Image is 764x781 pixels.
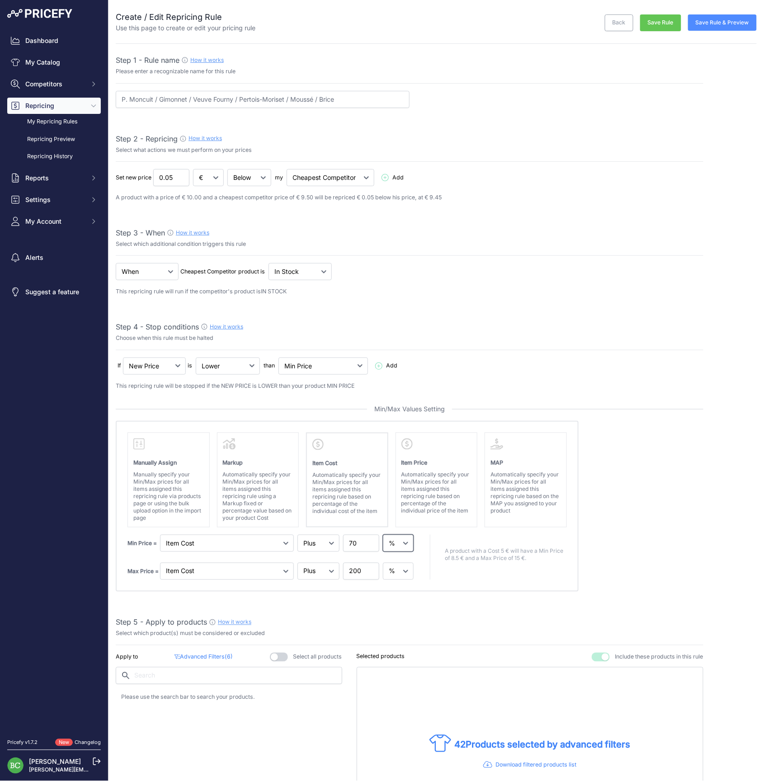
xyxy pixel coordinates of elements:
[7,9,72,18] img: Pricefy Logo
[225,654,233,660] span: ( )
[210,323,243,330] a: How it works
[401,459,428,466] strong: Item Price
[189,135,222,141] a: How it works
[29,758,81,766] a: [PERSON_NAME]
[7,213,101,230] button: My Account
[223,459,243,466] strong: Markup
[127,540,157,546] strong: Min Price =
[116,322,199,331] span: Step 4 - Stop conditions
[127,568,159,574] strong: Max Price =
[116,91,410,108] input: 1% Below my cheapest competitor
[227,654,231,660] span: 6
[116,193,703,202] p: A product with a price of € 10.00 and a cheapest competitor price of € 9.50 will be repriced € 0....
[7,149,101,165] a: Repricing History
[7,284,101,300] a: Suggest a feature
[116,67,703,76] p: Please enter a recognizable name for this rule
[25,174,85,183] span: Reports
[116,56,179,65] span: Step 1 - Rule name
[55,739,73,747] span: New
[7,132,101,147] a: Repricing Preview
[116,11,255,24] h2: Create / Edit Repricing Rule
[312,460,337,466] strong: Item Cost
[343,535,379,552] input: 1
[116,618,207,627] span: Step 5 - Apply to products
[116,146,703,155] p: Select what actions we must perform on your prices
[176,229,209,236] a: How it works
[116,24,255,33] p: Use this page to create or edit your pricing rule
[490,459,503,466] strong: MAP
[188,362,192,370] p: is
[190,56,224,63] a: How it works
[116,240,703,249] p: Select which additional condition triggers this rule
[357,653,405,661] p: Selected products
[75,739,101,746] a: Changelog
[223,471,293,522] p: Automatically specify your Min/Max prices for all items assigned this repricing rule using a Mark...
[116,630,265,638] p: Select which product(s) must be considered or excluded
[180,268,236,276] p: Cheapest Competitor
[133,459,177,466] strong: Manually Assign
[275,174,283,182] p: my
[7,33,101,728] nav: Sidebar
[264,362,275,370] p: than
[7,114,101,130] a: My Repricing Rules
[7,76,101,92] button: Competitors
[174,653,233,662] p: Advanced Filters
[7,739,38,747] div: Pricefy v1.7.2
[7,33,101,49] a: Dashboard
[116,134,178,143] span: Step 2 - Repricing
[605,14,633,31] a: Back
[7,98,101,114] button: Repricing
[490,471,561,514] p: Automatically specify your Min/Max prices for all items assigned this repricing rule based on the...
[615,653,703,662] span: Include these products in this rule
[367,405,452,414] span: Min/Max Values Setting
[312,471,382,515] p: Automatically specify your Min/Max prices for all items assigned this repricing rule based on per...
[121,693,337,702] p: Please use the search bar to search your products.
[116,667,342,684] input: Search
[116,287,703,296] p: This repricing rule will run if the competitor's product is
[116,653,138,662] p: Apply to
[496,761,577,770] p: Download filtered products list
[116,174,151,182] p: Set new price
[7,54,101,71] a: My Catalog
[116,382,703,390] p: This repricing rule will be stopped if the NEW PRICE is LOWER than your product MIN PRICE
[7,249,101,266] a: Alerts
[25,195,85,204] span: Settings
[7,192,101,208] button: Settings
[293,653,342,662] span: Select all products
[116,334,703,343] p: Choose when this rule must be halted
[25,80,85,89] span: Competitors
[455,739,466,750] span: 42
[238,268,265,276] p: product is
[343,563,379,580] input: 1
[261,288,287,295] span: IN STOCK
[401,471,472,514] p: Automatically specify your Min/Max prices for all items assigned this repricing rule based on per...
[218,619,251,626] a: How it works
[445,547,567,562] p: A product with a Cost 5 € will have a Min Price of 8.5 € and a Max Price of 15 €.
[455,739,631,751] p: Products selected by advanced filters
[7,170,101,186] button: Reports
[640,14,681,31] button: Save Rule
[688,14,757,31] button: Save Rule & Preview
[25,101,85,110] span: Repricing
[392,174,404,182] span: Add
[386,362,397,370] span: Add
[153,169,189,186] input: 1
[116,228,165,237] span: Step 3 - When
[133,471,204,522] p: Manually specify your Min/Max prices for all items assigned this repricing rule via products page...
[118,362,121,370] p: If
[29,767,213,773] a: [PERSON_NAME][EMAIL_ADDRESS][DOMAIN_NAME][PERSON_NAME]
[25,217,85,226] span: My Account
